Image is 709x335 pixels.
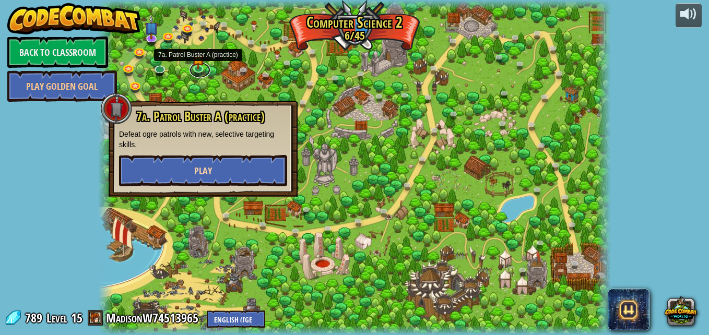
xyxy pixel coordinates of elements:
[46,309,67,327] span: Level
[119,129,287,150] p: Defeat ogre patrols with new, selective targeting skills.
[25,309,45,326] span: 789
[676,3,702,28] button: Adjust volume
[192,49,204,70] img: level-banner-started.png
[7,3,141,34] img: CodeCombat - Learn how to code by playing a game
[136,107,265,125] span: 7a. Patrol Buster A (practice)
[145,16,159,40] img: level-banner-unstarted-subscriber.png
[106,309,202,326] a: MadisonW74513965
[119,155,287,186] button: Play
[194,164,212,177] span: Play
[7,70,117,102] a: Play Golden Goal
[71,309,82,326] span: 15
[7,37,108,68] a: Back to Classroom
